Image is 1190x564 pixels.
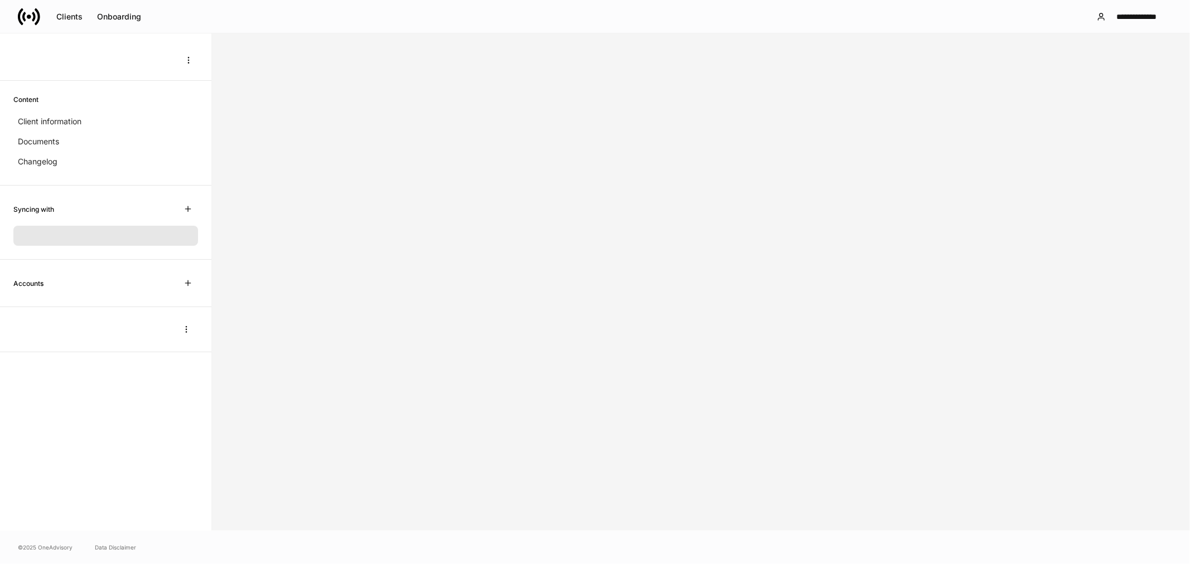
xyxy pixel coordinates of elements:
[18,136,59,147] p: Documents
[13,204,54,215] h6: Syncing with
[95,543,136,552] a: Data Disclaimer
[13,278,44,289] h6: Accounts
[18,116,81,127] p: Client information
[13,132,198,152] a: Documents
[97,13,141,21] div: Onboarding
[49,8,90,26] button: Clients
[13,94,38,105] h6: Content
[90,8,148,26] button: Onboarding
[56,13,83,21] div: Clients
[18,543,73,552] span: © 2025 OneAdvisory
[18,156,57,167] p: Changelog
[13,111,198,132] a: Client information
[13,152,198,172] a: Changelog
